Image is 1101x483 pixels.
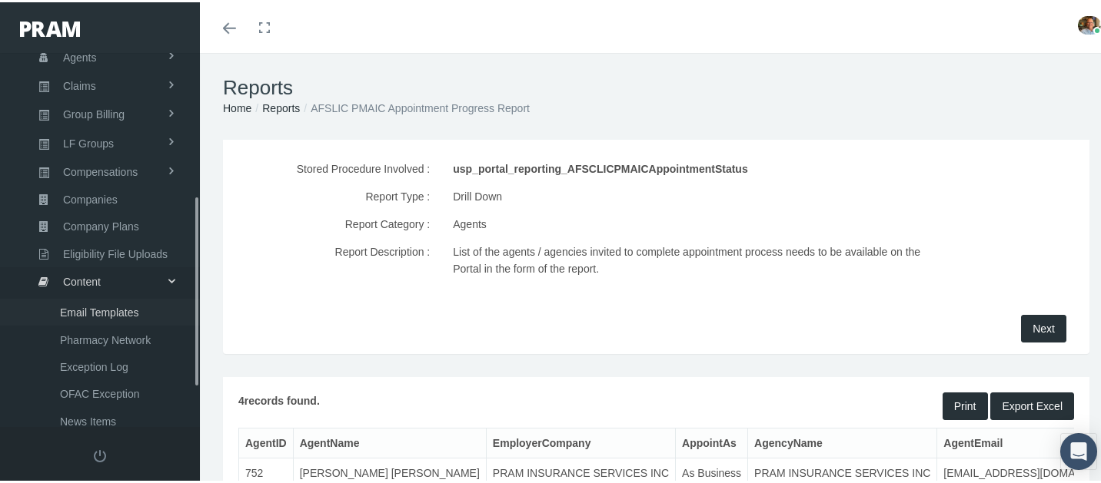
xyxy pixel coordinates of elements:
span: Compensations [63,157,138,183]
span: Content [63,266,101,293]
a: Reports [262,100,300,112]
span: Eligibility File Uploads [63,239,168,265]
th: AppointAs [676,426,748,456]
label: Report Description : [227,236,441,280]
span: News Items [60,406,116,432]
span: Group Billing [63,99,125,125]
a: Home [223,100,251,112]
span: Agents [63,42,97,68]
button: Next [1021,313,1066,340]
div: Agents [453,208,931,236]
div: usp_portal_reporting_AFSCLICPMAICAppointmentStatus [453,153,931,180]
span: Next [1033,320,1055,332]
img: S_Profile_Picture_15241.jpg [1078,14,1101,32]
span: OFAC Exception [60,379,140,405]
span: 4 [238,392,244,405]
li: AFSLIC PMAIC Appointment Progress Report [300,98,530,114]
th: AgentID [239,426,294,456]
span: Email Templates [60,297,138,323]
label: Stored Procedure Involved : [227,153,441,180]
th: AgentName [293,426,486,456]
h1: Reports [223,74,1089,98]
th: AgencyName [748,426,937,456]
label: Report Type : [227,180,441,208]
div: records found. [227,390,657,418]
div: Drill Down [453,180,931,208]
span: Exception Log [60,352,128,378]
th: EmployerCompany [486,426,675,456]
label: Report Category : [227,208,441,236]
button: Print [943,390,988,418]
span: Pharmacy Network [60,325,151,351]
span: Claims [63,71,96,97]
div: List of the agents / agencies invited to complete appointment process needs to be available on th... [453,236,931,280]
span: Company Plans [63,211,139,237]
img: PRAM_20_x_78.png [20,19,80,35]
span: Companies [63,184,118,210]
span: LF Groups [63,128,114,154]
div: Open Intercom Messenger [1060,431,1097,468]
button: Export Excel [990,390,1074,418]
